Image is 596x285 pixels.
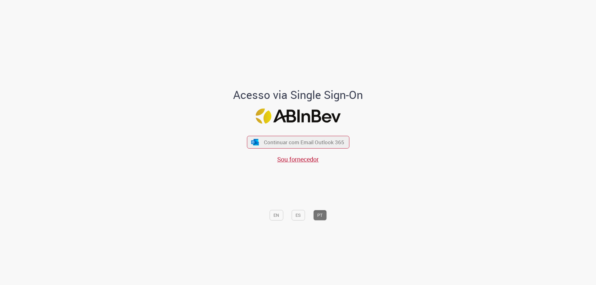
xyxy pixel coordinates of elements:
a: Sou fornecedor [277,155,319,163]
img: ícone Azure/Microsoft 360 [251,139,260,145]
button: ícone Azure/Microsoft 360 Continuar com Email Outlook 365 [247,136,349,149]
span: Continuar com Email Outlook 365 [264,139,344,146]
img: Logo ABInBev [255,109,341,124]
button: ES [291,210,305,220]
button: EN [269,210,283,220]
button: PT [313,210,327,220]
h1: Acesso via Single Sign-On [212,89,384,101]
